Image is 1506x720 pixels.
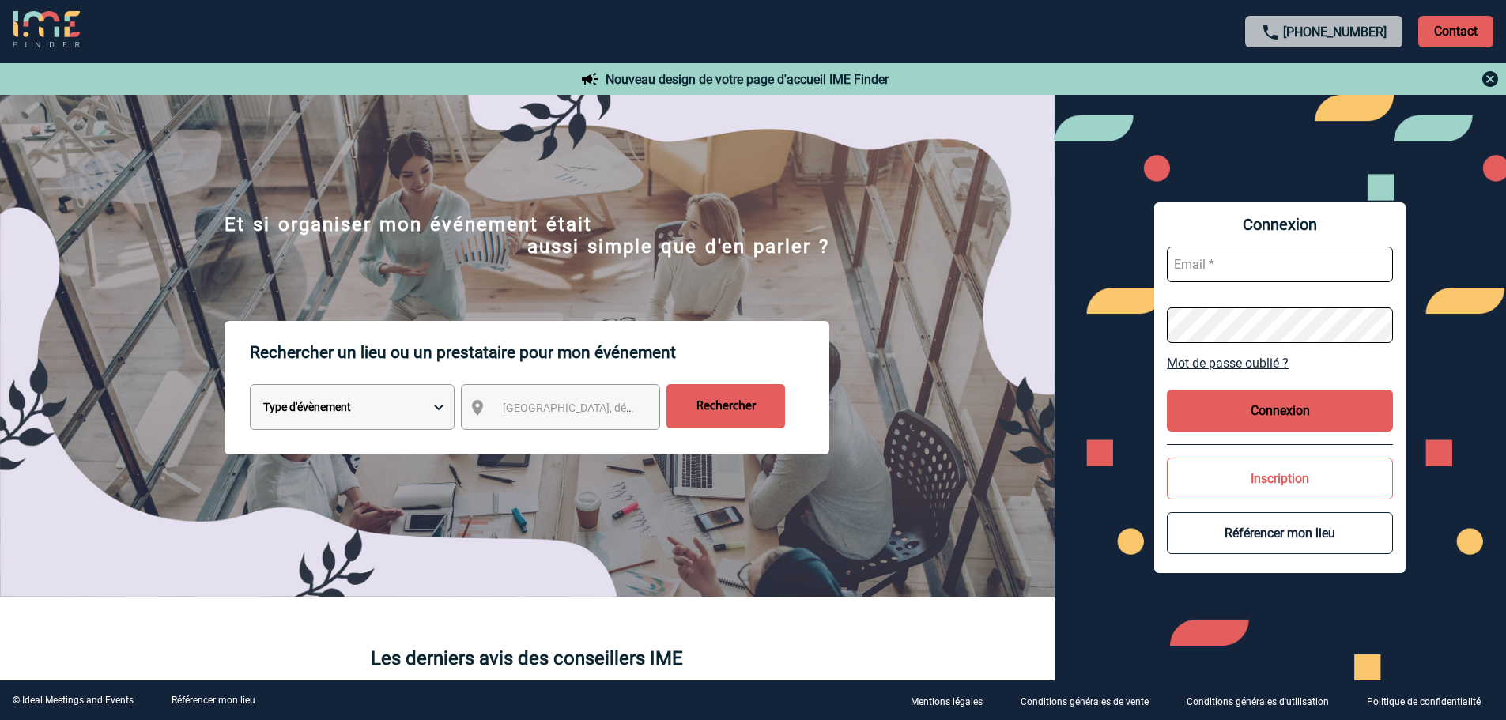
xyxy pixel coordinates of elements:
input: Email * [1167,247,1393,282]
button: Référencer mon lieu [1167,512,1393,554]
p: Conditions générales de vente [1021,696,1149,707]
span: [GEOGRAPHIC_DATA], département, région... [503,401,723,414]
a: Référencer mon lieu [172,695,255,706]
p: Politique de confidentialité [1367,696,1481,707]
p: Rechercher un lieu ou un prestataire pour mon événement [250,321,829,384]
p: Conditions générales d'utilisation [1187,696,1329,707]
p: Contact [1418,16,1493,47]
img: call-24-px.png [1261,23,1280,42]
a: [PHONE_NUMBER] [1283,25,1387,40]
a: Conditions générales de vente [1008,693,1174,708]
p: Mentions légales [911,696,983,707]
button: Connexion [1167,390,1393,432]
a: Mot de passe oublié ? [1167,356,1393,371]
a: Politique de confidentialité [1354,693,1506,708]
div: © Ideal Meetings and Events [13,695,134,706]
a: Conditions générales d'utilisation [1174,693,1354,708]
input: Rechercher [666,384,785,428]
button: Inscription [1167,458,1393,499]
a: Mentions légales [898,693,1008,708]
span: Connexion [1167,215,1393,234]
